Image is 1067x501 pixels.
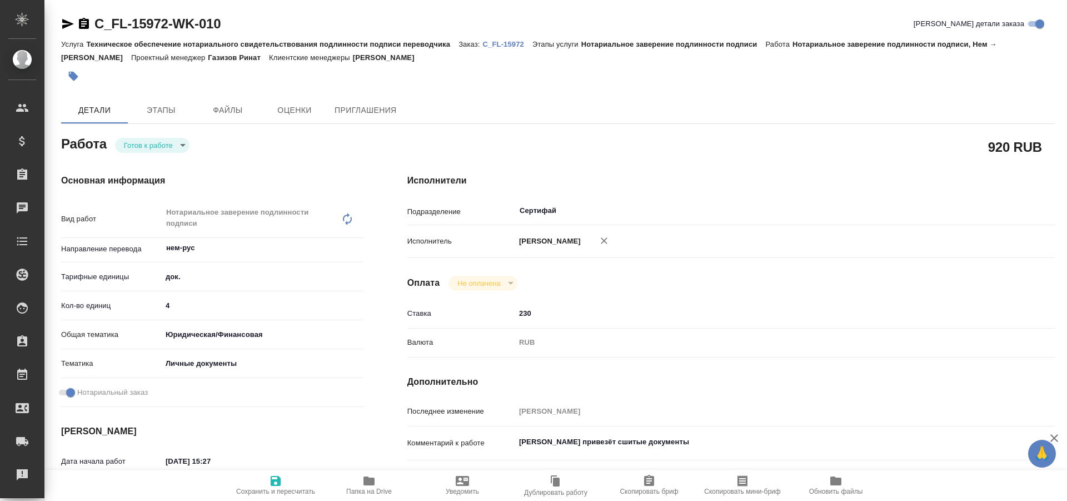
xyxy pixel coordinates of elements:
a: C_FL-15972 [483,39,532,48]
p: Нотариальное заверение подлинности подписи [581,40,766,48]
button: Скопировать мини-бриф [696,470,789,501]
h4: Дополнительно [407,375,1055,389]
p: Тематика [61,358,162,369]
p: Работа [765,40,792,48]
span: Этапы [134,103,188,117]
p: Направление перевода [61,244,162,255]
input: Пустое поле [515,403,1001,419]
button: Удалить исполнителя [592,229,616,253]
span: Скопировать мини-бриф [704,488,780,495]
p: Подразделение [407,206,515,217]
button: Open [357,247,359,249]
button: Скопировать ссылку для ЯМессенджера [61,17,74,31]
button: 🙏 [1028,440,1056,468]
div: Готов к работе [115,138,190,153]
span: Нотариальный заказ [77,387,148,398]
h4: [PERSON_NAME] [61,425,363,438]
p: Заказ: [458,40,482,48]
span: Оценки [268,103,321,117]
div: RUB [515,333,1001,352]
button: Скопировать бриф [602,470,696,501]
input: ✎ Введи что-нибудь [162,297,363,314]
button: Не оплачена [454,279,503,288]
h2: Работа [61,133,107,153]
span: Обновить файлы [809,488,863,495]
p: C_FL-15972 [483,40,532,48]
p: Кол-во единиц [61,300,162,311]
span: Сохранить и пересчитать [236,488,315,495]
span: Дублировать работу [524,489,587,497]
button: Скопировать ссылку [77,17,91,31]
button: Уведомить [416,470,509,501]
button: Добавить тэг [61,64,86,88]
p: Комментарий к работе [407,438,515,449]
div: док. [162,267,363,286]
p: Дата начала работ [61,456,162,467]
span: Приглашения [335,103,397,117]
button: Готов к работе [121,141,176,150]
p: Клиентские менеджеры [269,53,353,62]
h4: Оплата [407,276,440,290]
textarea: [PERSON_NAME] привезёт сшитые документы [515,433,1001,452]
p: [PERSON_NAME] [353,53,423,62]
span: Детали [68,103,121,117]
h4: Исполнители [407,174,1055,187]
p: Исполнитель [407,236,515,247]
p: Газизов Ринат [208,53,269,62]
button: Сохранить и пересчитать [229,470,322,501]
h4: Основная информация [61,174,363,187]
p: Техническое обеспечение нотариального свидетельствования подлинности подписи переводчика [86,40,458,48]
div: Личные документы [162,354,363,373]
span: Файлы [201,103,255,117]
span: Скопировать бриф [620,488,678,495]
input: ✎ Введи что-нибудь [515,305,1001,321]
button: Open [995,210,997,212]
p: Общая тематика [61,329,162,340]
p: Ставка [407,308,515,319]
button: Дублировать работу [509,470,602,501]
p: Валюта [407,337,515,348]
a: C_FL-15972-WK-010 [94,16,221,31]
button: Папка на Drive [322,470,416,501]
input: ✎ Введи что-нибудь [162,453,259,469]
div: Готов к работе [448,276,517,291]
h2: 920 RUB [988,137,1042,156]
p: Вид работ [61,214,162,225]
p: Последнее изменение [407,406,515,417]
p: Проектный менеджер [131,53,208,62]
p: [PERSON_NAME] [515,236,581,247]
p: Этапы услуги [532,40,581,48]
button: Обновить файлы [789,470,882,501]
span: Уведомить [446,488,479,495]
span: 🙏 [1033,442,1051,465]
p: Услуга [61,40,86,48]
span: [PERSON_NAME] детали заказа [914,18,1024,29]
span: Папка на Drive [346,488,392,495]
p: Тарифные единицы [61,271,162,282]
div: Юридическая/Финансовая [162,325,363,344]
